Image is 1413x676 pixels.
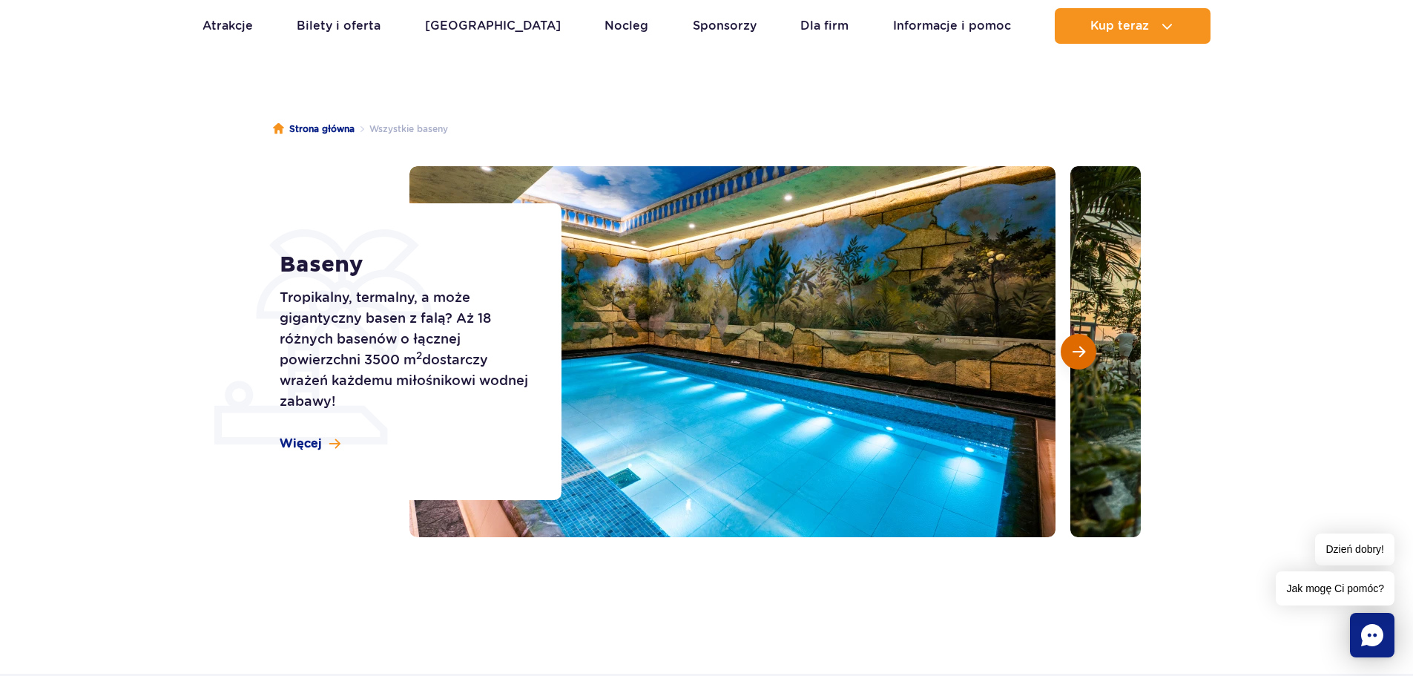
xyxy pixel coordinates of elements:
button: Następny slajd [1061,334,1096,370]
p: Tropikalny, termalny, a może gigantyczny basen z falą? Aż 18 różnych basenów o łącznej powierzchn... [280,287,528,412]
sup: 2 [416,350,422,361]
div: Chat [1350,613,1394,657]
li: Wszystkie baseny [355,122,448,137]
a: Strona główna [273,122,355,137]
a: [GEOGRAPHIC_DATA] [425,8,561,44]
span: Dzień dobry! [1315,534,1394,565]
span: Kup teraz [1090,19,1149,33]
span: Więcej [280,436,322,452]
a: Atrakcje [202,8,253,44]
a: Nocleg [605,8,648,44]
a: Informacje i pomoc [893,8,1011,44]
a: Sponsorzy [693,8,757,44]
img: Ciepły basen wewnętrzny z tropikalnymi malowidłami na ścianach [409,166,1055,537]
a: Więcej [280,436,340,452]
a: Dla firm [800,8,849,44]
a: Bilety i oferta [297,8,381,44]
h1: Baseny [280,252,528,278]
button: Kup teraz [1055,8,1211,44]
span: Jak mogę Ci pomóc? [1276,571,1394,606]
